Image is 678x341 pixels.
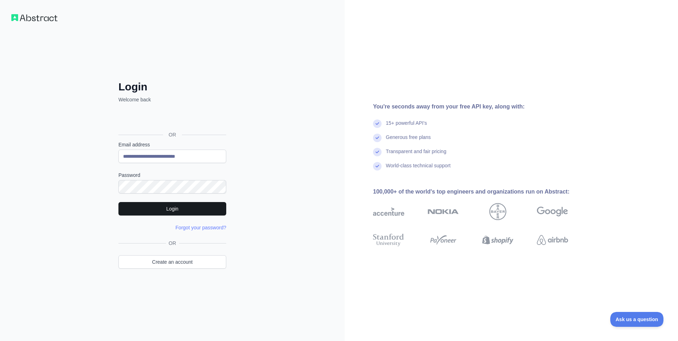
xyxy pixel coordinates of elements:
[118,96,226,103] p: Welcome back
[176,225,226,230] a: Forgot your password?
[386,134,431,148] div: Generous free plans
[115,111,228,127] iframe: Sign in with Google Button
[11,14,57,21] img: Workflow
[118,202,226,216] button: Login
[537,232,568,248] img: airbnb
[373,203,404,220] img: accenture
[373,102,591,111] div: You're seconds away from your free API key, along with:
[118,80,226,93] h2: Login
[373,134,382,142] img: check mark
[537,203,568,220] img: google
[166,240,179,247] span: OR
[386,162,451,176] div: World-class technical support
[610,312,664,327] iframe: Toggle Customer Support
[428,232,459,248] img: payoneer
[373,119,382,128] img: check mark
[489,203,506,220] img: bayer
[118,255,226,269] a: Create an account
[482,232,513,248] img: shopify
[373,188,591,196] div: 100,000+ of the world's top engineers and organizations run on Abstract:
[386,119,427,134] div: 15+ powerful API's
[118,141,226,148] label: Email address
[373,232,404,248] img: stanford university
[428,203,459,220] img: nokia
[373,162,382,170] img: check mark
[118,172,226,179] label: Password
[163,131,182,138] span: OR
[386,148,446,162] div: Transparent and fair pricing
[373,148,382,156] img: check mark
